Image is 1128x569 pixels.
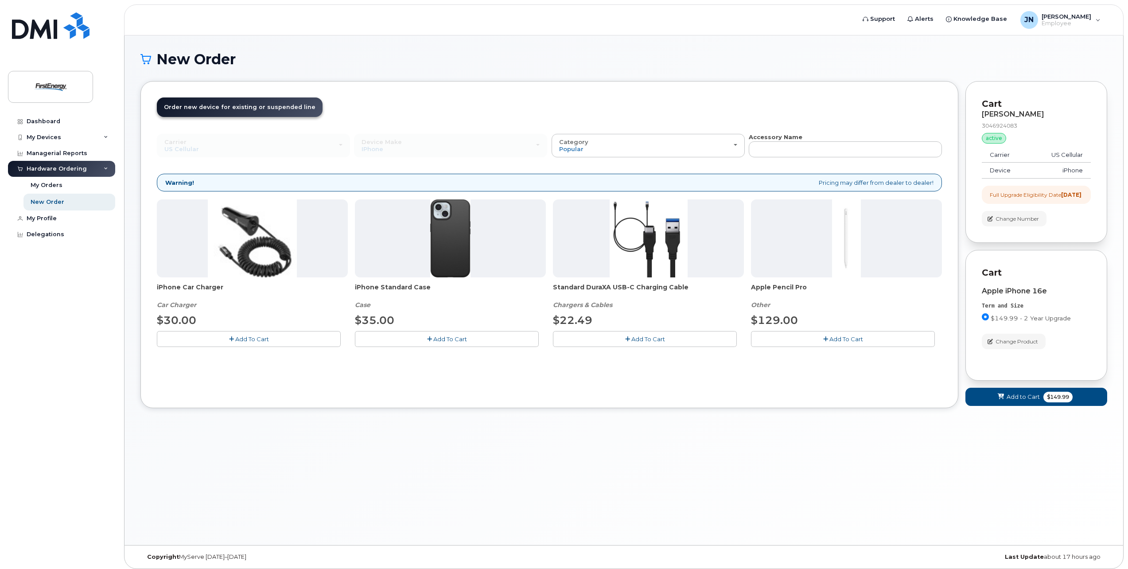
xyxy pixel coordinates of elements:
[355,283,546,300] span: iPhone Standard Case
[829,335,863,343] span: Add To Cart
[631,335,665,343] span: Add To Cart
[430,199,471,277] img: Symmetry.jpg
[355,283,546,309] div: iPhone Standard Case
[982,163,1029,179] td: Device
[552,134,745,157] button: Category Popular
[982,211,1046,226] button: Change Number
[1007,393,1040,401] span: Add to Cart
[1089,530,1121,562] iframe: Messenger Launcher
[610,199,688,277] img: ChargeCable.jpg
[991,315,1071,322] span: $149.99 - 2 Year Upgrade
[982,133,1006,144] div: active
[982,313,989,320] input: $149.99 - 2 Year Upgrade
[990,191,1081,199] div: Full Upgrade Eligibility Date
[140,51,1107,67] h1: New Order
[751,301,770,309] em: Other
[996,338,1038,346] span: Change Product
[165,179,194,187] strong: Warning!
[982,97,1091,110] p: Cart
[1029,163,1091,179] td: iPhone
[157,301,196,309] em: Car Charger
[1029,147,1091,163] td: US Cellular
[553,283,744,300] span: Standard DuraXA USB-C Charging Cable
[965,388,1107,406] button: Add to Cart $149.99
[553,283,744,309] div: Standard DuraXA USB-C Charging Cable
[832,199,860,277] img: PencilPro.jpg
[751,314,798,327] span: $129.00
[1005,553,1044,560] strong: Last Update
[982,266,1091,279] p: Cart
[1043,392,1073,402] span: $149.99
[1061,191,1081,198] strong: [DATE]
[355,314,394,327] span: $35.00
[235,335,269,343] span: Add To Cart
[140,553,463,561] div: MyServe [DATE]–[DATE]
[208,199,297,277] img: iphonesecg.jpg
[157,283,348,300] span: iPhone Car Charger
[751,283,942,309] div: Apple Pencil Pro
[553,314,592,327] span: $22.49
[164,104,315,110] span: Order new device for existing or suspended line
[157,314,196,327] span: $30.00
[982,147,1029,163] td: Carrier
[157,174,942,192] div: Pricing may differ from dealer to dealer!
[355,301,370,309] em: Case
[982,287,1091,295] div: Apple iPhone 16e
[433,335,467,343] span: Add To Cart
[553,331,737,347] button: Add To Cart
[157,283,348,309] div: iPhone Car Charger
[559,145,583,152] span: Popular
[785,553,1107,561] div: about 17 hours ago
[751,331,935,347] button: Add To Cart
[157,331,341,347] button: Add To Cart
[982,122,1091,129] div: 3046924083
[751,283,942,300] span: Apple Pencil Pro
[559,138,588,145] span: Category
[982,302,1091,310] div: Term and Size
[147,553,179,560] strong: Copyright
[553,301,612,309] em: Chargers & Cables
[355,331,539,347] button: Add To Cart
[749,133,802,140] strong: Accessory Name
[996,215,1039,223] span: Change Number
[982,334,1046,349] button: Change Product
[982,110,1091,118] div: [PERSON_NAME]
